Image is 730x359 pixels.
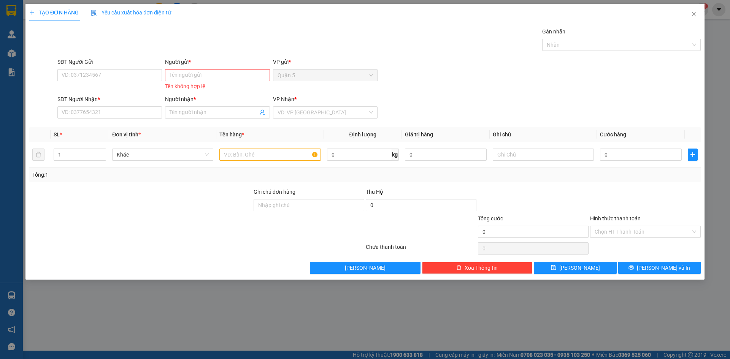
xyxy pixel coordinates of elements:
[29,10,35,15] span: plus
[34,56,80,62] span: GỬI KHÁCH HÀNG
[3,42,28,46] span: ĐT:0898395539
[365,243,477,256] div: Chưa thanh toán
[278,70,373,81] span: Quận 5
[273,96,294,102] span: VP Nhận
[16,49,98,55] span: ----------------------------------------------
[3,26,29,30] span: VP Gửi: Quận 5
[349,131,376,138] span: Định lượng
[683,4,705,25] button: Close
[54,131,60,138] span: SL
[29,9,79,16] span: TẠO ĐƠN HÀNG
[345,264,386,272] span: [PERSON_NAME]
[219,149,321,161] input: VD: Bàn, Ghế
[628,265,634,271] span: printer
[3,33,46,40] span: ĐC: [STREET_ADDRESS][PERSON_NAME]
[254,199,364,211] input: Ghi chú đơn hàng
[422,262,533,274] button: deleteXóa Thông tin
[551,265,556,271] span: save
[58,24,96,32] span: VP Nhận: [GEOGRAPHIC_DATA]
[165,82,270,91] div: Tên không hợp lệ
[534,262,616,274] button: save[PERSON_NAME]
[219,131,244,138] span: Tên hàng
[3,3,22,22] img: logo
[310,262,421,274] button: [PERSON_NAME]
[590,215,641,221] label: Hình thức thanh toán
[490,127,597,142] th: Ghi chú
[391,149,399,161] span: kg
[91,10,97,16] img: icon
[618,262,701,274] button: printer[PERSON_NAME] và In
[688,149,698,161] button: plus
[600,131,626,138] span: Cước hàng
[44,9,90,16] strong: [PERSON_NAME]
[32,171,282,179] div: Tổng: 1
[259,109,265,115] span: user-add
[637,264,690,272] span: [PERSON_NAME] và In
[559,264,600,272] span: [PERSON_NAME]
[57,95,162,103] div: SĐT Người Nhận
[165,58,270,66] div: Người gửi
[366,189,383,195] span: Thu Hộ
[691,11,697,17] span: close
[32,149,44,161] button: delete
[112,131,141,138] span: Đơn vị tính
[465,264,498,272] span: Xóa Thông tin
[478,215,503,221] span: Tổng cước
[254,189,295,195] label: Ghi chú đơn hàng
[405,149,487,161] input: 0
[456,265,462,271] span: delete
[57,58,162,66] div: SĐT Người Gửi
[91,9,171,16] span: Yêu cầu xuất hóa đơn điện tử
[405,131,433,138] span: Giá trị hàng
[58,42,108,46] span: ĐT: 02583633633, 0903563737
[493,149,594,161] input: Ghi Chú
[117,149,209,160] span: Khác
[688,152,697,158] span: plus
[165,95,270,103] div: Người nhận
[542,28,565,35] label: Gán nhãn
[273,58,378,66] div: VP gửi
[58,33,103,40] span: ĐC: 582 [PERSON_NAME], [GEOGRAPHIC_DATA]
